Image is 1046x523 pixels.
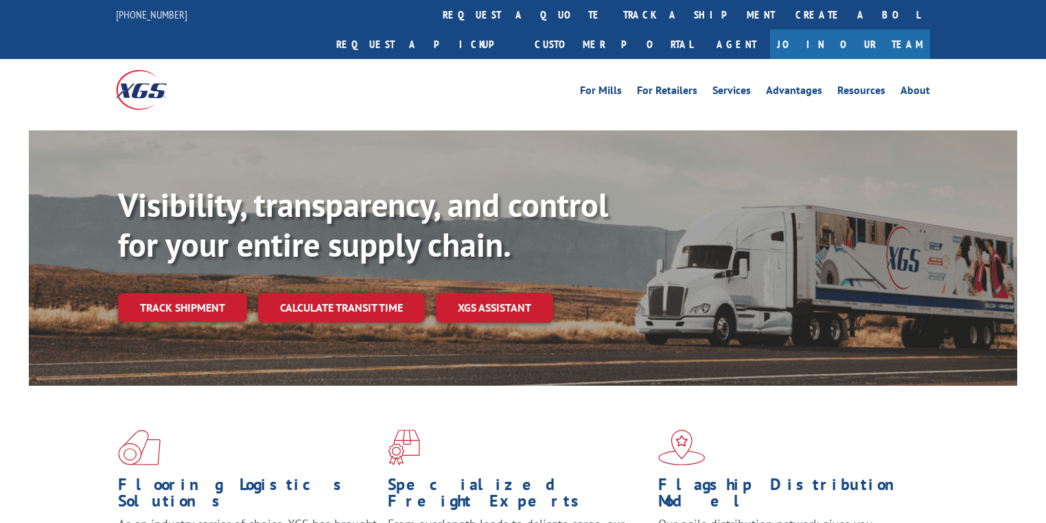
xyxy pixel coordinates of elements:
[118,476,377,516] h1: Flooring Logistics Solutions
[658,476,918,516] h1: Flagship Distribution Model
[388,476,647,516] h1: Specialized Freight Experts
[770,30,930,59] a: Join Our Team
[118,183,608,266] b: Visibility, transparency, and control for your entire supply chain.
[900,85,930,100] a: About
[524,30,703,59] a: Customer Portal
[637,85,697,100] a: For Retailers
[388,430,420,465] img: xgs-icon-focused-on-flooring-red
[116,8,187,21] a: [PHONE_NUMBER]
[703,30,770,59] a: Agent
[658,430,706,465] img: xgs-icon-flagship-distribution-model-red
[118,430,161,465] img: xgs-icon-total-supply-chain-intelligence-red
[712,85,751,100] a: Services
[258,293,425,323] a: Calculate transit time
[580,85,622,100] a: For Mills
[118,293,247,322] a: Track shipment
[436,293,553,323] a: XGS ASSISTANT
[766,85,822,100] a: Advantages
[837,85,885,100] a: Resources
[326,30,524,59] a: Request a pickup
